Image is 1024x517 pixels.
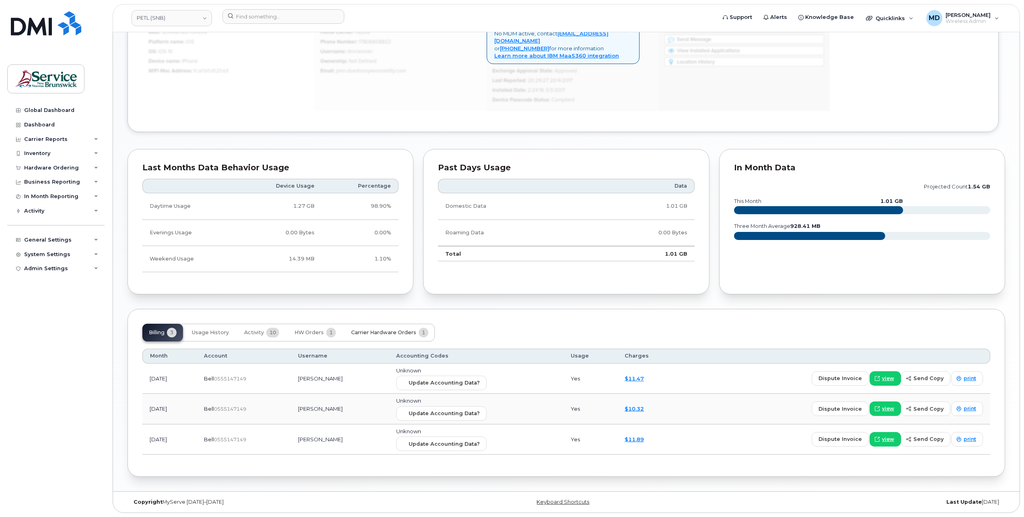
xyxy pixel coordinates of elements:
span: 0555147149 [214,406,246,412]
td: [DATE] [142,364,197,394]
span: Unknown [396,428,421,434]
a: $11.47 [625,375,644,382]
span: 0555147149 [214,376,246,382]
a: print [951,401,983,416]
td: [PERSON_NAME] [291,364,389,394]
span: Bell [204,375,214,382]
a: $11.89 [625,436,644,443]
td: Yes [563,364,618,394]
button: send copy [901,401,950,416]
span: Support [730,13,752,21]
div: Past Days Usage [438,164,694,172]
tspan: 1.54 GB [968,184,990,190]
td: Daytime Usage [142,193,236,219]
td: 1.01 GB [582,246,695,261]
span: MD [929,13,940,23]
td: Evenings Usage [142,220,236,246]
span: Usage History [192,329,229,336]
text: 1.01 GB [880,198,903,204]
th: Data [582,179,695,193]
td: 1.01 GB [582,193,695,219]
span: 1 [419,328,428,337]
th: Usage [563,349,618,363]
td: Yes [563,424,618,455]
th: Month [142,349,197,363]
text: this month [734,198,761,204]
span: send copy [913,374,944,382]
td: Domestic Data [438,193,582,219]
span: 0555147149 [214,436,246,443]
div: Last Months Data Behavior Usage [142,164,399,172]
span: [PERSON_NAME] [946,12,991,18]
a: print [951,371,983,386]
text: three month average [734,223,820,229]
span: dispute invoice [818,405,862,413]
span: Alerts [770,13,787,21]
td: Yes [563,394,618,424]
button: dispute invoice [812,432,869,447]
span: send copy [913,435,944,443]
th: Percentage [322,179,399,193]
a: view [870,401,901,416]
span: Activity [244,329,264,336]
text: projected count [924,184,990,190]
th: Account [197,349,291,363]
span: HW Orders [294,329,324,336]
span: Unknown [396,397,421,404]
span: dispute invoice [818,435,862,443]
a: view [870,432,901,447]
td: 1.10% [322,246,399,272]
span: send copy [913,405,944,413]
span: Bell [204,436,214,443]
td: [PERSON_NAME] [291,424,389,455]
td: [DATE] [142,424,197,455]
span: Quicklinks [876,15,905,21]
a: print [951,432,983,447]
div: Quicklinks [860,10,919,26]
td: 14.39 MB [236,246,322,272]
span: print [964,405,976,412]
td: Weekend Usage [142,246,236,272]
tr: Weekdays from 6:00pm to 8:00am [142,220,399,246]
th: Accounting Codes [389,349,563,363]
a: Support [717,9,758,25]
span: print [964,436,976,443]
button: Update Accounting Data? [396,436,487,451]
td: 1.27 GB [236,193,322,219]
td: Roaming Data [438,220,582,246]
strong: Last Update [946,499,982,505]
a: Keyboard Shortcuts [537,499,589,505]
td: 0.00% [322,220,399,246]
span: Update Accounting Data? [409,409,480,417]
span: Update Accounting Data? [409,440,480,448]
td: 98.90% [322,193,399,219]
span: Knowledge Base [805,13,854,21]
strong: Copyright [134,499,162,505]
span: view [882,436,894,443]
input: Find something... [222,9,344,24]
td: 0.00 Bytes [236,220,322,246]
span: Bell [204,405,214,412]
a: Knowledge Base [793,9,860,25]
div: Matthew Deveau [921,10,1005,26]
button: send copy [901,432,950,447]
a: $10.32 [625,405,644,412]
span: Unknown [396,367,421,374]
button: dispute invoice [812,401,869,416]
span: Update Accounting Data? [409,379,480,387]
td: [DATE] [142,394,197,424]
span: 10 [266,328,279,337]
button: dispute invoice [812,371,869,386]
button: Update Accounting Data? [396,406,487,421]
tr: Friday from 6:00pm to Monday 8:00am [142,246,399,272]
th: Charges [617,349,681,363]
span: Wireless Admin [946,18,991,25]
span: Carrier Hardware Orders [351,329,416,336]
div: [DATE] [713,499,1005,505]
span: view [882,375,894,382]
button: send copy [901,371,950,386]
span: print [964,375,976,382]
span: × [629,29,632,36]
span: view [882,405,894,412]
div: No MDM active, contact or for more information [487,25,639,64]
